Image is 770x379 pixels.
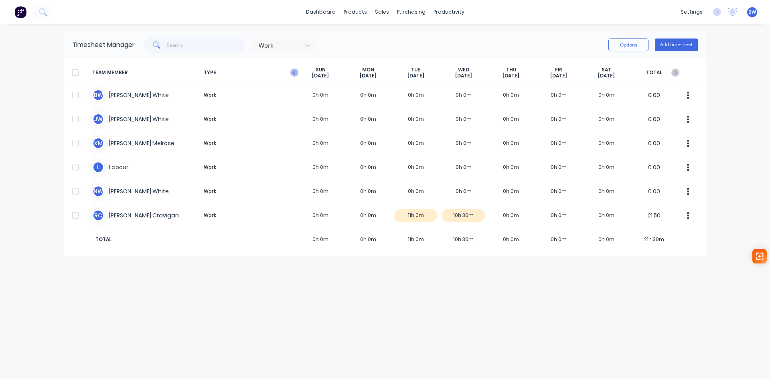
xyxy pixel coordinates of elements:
span: [DATE] [360,73,377,79]
button: Add timesheet [655,39,698,51]
span: 0h 0m [297,236,344,243]
div: products [340,6,371,18]
div: productivity [430,6,468,18]
span: 10h 30m [440,236,487,243]
span: TOTAL [630,67,678,79]
span: SUN [316,67,326,73]
span: MON [362,67,374,73]
button: Options [608,39,648,51]
span: TUE [411,67,420,73]
span: TYPE [201,67,297,79]
span: 0h 0m [583,236,630,243]
div: settings [677,6,707,18]
span: 11h 0m [392,236,440,243]
span: 0h 0m [535,236,583,243]
span: SAT [602,67,611,73]
span: [DATE] [598,73,615,79]
span: [DATE] [312,73,329,79]
div: Timesheet Manager [72,40,135,50]
input: Search... [167,37,245,53]
div: sales [371,6,393,18]
span: [DATE] [550,73,567,79]
div: purchasing [393,6,430,18]
span: TEAM MEMBER [92,67,201,79]
span: [DATE] [407,73,424,79]
span: THU [506,67,516,73]
span: 0h 0m [487,236,535,243]
span: FRI [555,67,563,73]
img: Factory [14,6,26,18]
span: [DATE] [455,73,472,79]
span: TOTAL [92,236,241,243]
span: BW [748,8,756,16]
span: 0h 0m [344,236,392,243]
a: dashboard [302,6,340,18]
span: WED [458,67,469,73]
span: [DATE] [503,73,519,79]
span: 21h 30m [630,236,678,243]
